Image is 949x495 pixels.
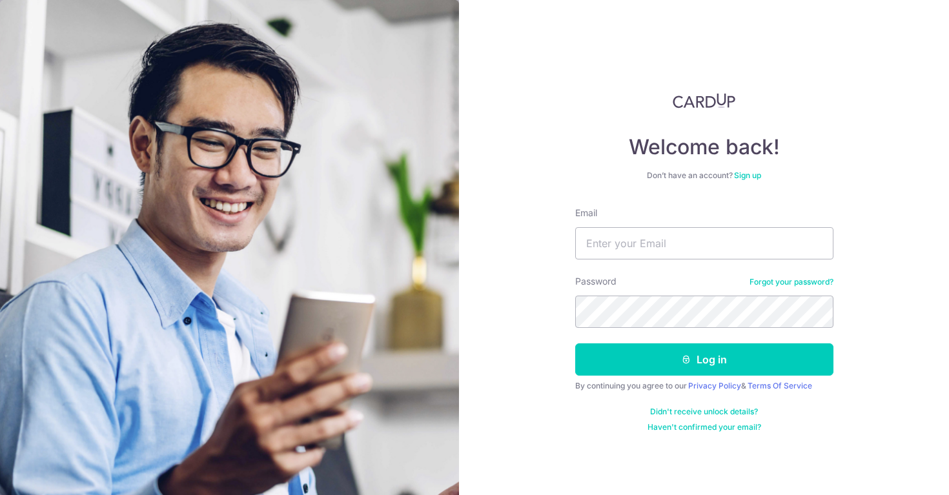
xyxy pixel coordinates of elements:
[748,381,812,390] a: Terms Of Service
[673,93,736,108] img: CardUp Logo
[575,381,833,391] div: By continuing you agree to our &
[648,422,761,432] a: Haven't confirmed your email?
[575,343,833,376] button: Log in
[575,227,833,259] input: Enter your Email
[575,275,617,288] label: Password
[734,170,761,180] a: Sign up
[688,381,741,390] a: Privacy Policy
[575,207,597,219] label: Email
[575,170,833,181] div: Don’t have an account?
[750,277,833,287] a: Forgot your password?
[575,134,833,160] h4: Welcome back!
[650,407,758,417] a: Didn't receive unlock details?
